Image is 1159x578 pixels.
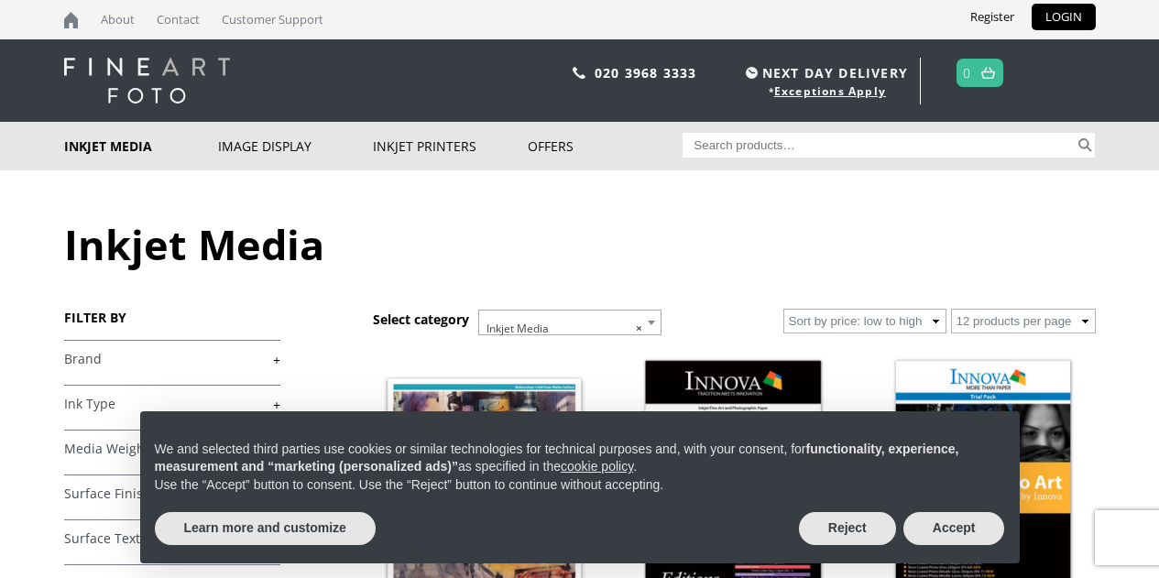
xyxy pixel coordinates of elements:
[64,122,219,170] a: Inkjet Media
[155,512,376,545] button: Learn more and customize
[595,64,697,82] a: 020 3968 3333
[64,340,280,376] h4: Brand
[64,351,280,368] a: +
[741,62,908,83] span: NEXT DAY DELIVERY
[64,396,280,413] a: +
[528,122,683,170] a: Offers
[64,216,1096,272] h1: Inkjet Media
[64,474,280,511] h4: Surface Finish
[64,309,280,326] h3: FILTER BY
[479,311,661,347] span: Inkjet Media
[636,316,642,342] span: ×
[561,459,633,474] a: cookie policy
[155,441,1005,476] p: We and selected third parties use cookies or similar technologies for technical purposes and, wit...
[64,485,280,503] a: +
[783,309,946,333] select: Shop order
[573,67,585,79] img: phone.svg
[373,311,469,328] h3: Select category
[155,476,1005,495] p: Use the “Accept” button to consent. Use the “Reject” button to continue without accepting.
[64,430,280,466] h4: Media Weight
[981,67,995,79] img: basket.svg
[799,512,896,545] button: Reject
[903,512,1005,545] button: Accept
[373,122,528,170] a: Inkjet Printers
[64,519,280,556] h4: Surface Texture
[64,385,280,421] h4: Ink Type
[64,441,280,458] a: +
[963,60,971,86] a: 0
[683,133,1075,158] input: Search products…
[155,442,959,474] strong: functionality, experience, measurement and “marketing (personalized ads)”
[957,4,1028,30] a: Register
[64,530,280,548] a: +
[1032,4,1096,30] a: LOGIN
[64,58,230,104] img: logo-white.svg
[478,310,662,335] span: Inkjet Media
[126,397,1034,578] div: Notice
[218,122,373,170] a: Image Display
[1075,133,1096,158] button: Search
[746,67,758,79] img: time.svg
[774,83,886,99] a: Exceptions Apply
